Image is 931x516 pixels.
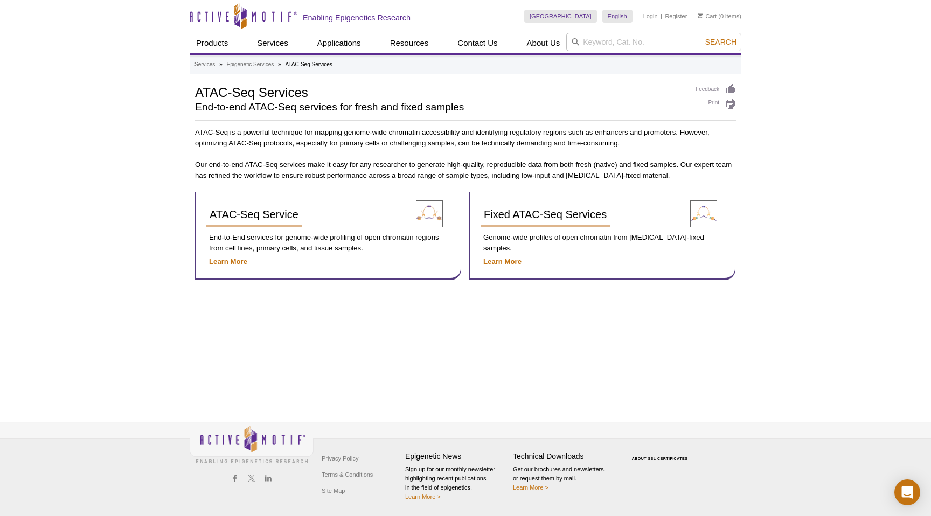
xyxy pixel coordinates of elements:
a: Learn More > [405,493,441,500]
a: Privacy Policy [319,450,361,466]
a: Products [190,33,234,53]
a: Learn More [483,257,522,266]
a: Services [194,60,215,69]
img: Your Cart [698,13,703,18]
a: Fixed ATAC-Seq Services [481,203,610,227]
p: Sign up for our monthly newsletter highlighting recent publications in the field of epigenetics. [405,465,508,501]
h1: ATAC-Seq Services [195,83,685,100]
li: (0 items) [698,10,741,23]
h2: End-to-end ATAC-Seq services for fresh and fixed samples [195,102,685,112]
div: Open Intercom Messenger [894,479,920,505]
a: ABOUT SSL CERTIFICATES [632,457,688,461]
a: Resources [384,33,435,53]
a: Login [643,12,658,20]
a: Register [665,12,687,20]
a: Learn More [209,257,247,266]
table: Click to Verify - This site chose Symantec SSL for secure e-commerce and confidential communicati... [621,441,701,465]
span: Fixed ATAC-Seq Services [484,208,607,220]
a: Epigenetic Services [226,60,274,69]
h4: Technical Downloads [513,452,615,461]
a: Feedback [696,83,736,95]
span: ATAC-Seq Service [210,208,298,220]
a: Contact Us [451,33,504,53]
li: » [278,61,281,67]
a: ATAC-Seq Service [206,203,302,227]
a: About Us [520,33,567,53]
h4: Epigenetic News [405,452,508,461]
a: English [602,10,633,23]
li: » [219,61,223,67]
a: Services [251,33,295,53]
a: Applications [311,33,367,53]
li: | [661,10,662,23]
p: End-to-End services for genome-wide profiling of open chromatin regions from cell lines, primary ... [206,232,450,254]
a: Learn More > [513,484,548,491]
a: Print [696,98,736,110]
p: Genome-wide profiles of open chromatin from [MEDICAL_DATA]-fixed samples. [481,232,724,254]
button: Search [702,37,740,47]
li: ATAC-Seq Services [285,61,332,67]
a: Site Map [319,483,348,499]
h2: Enabling Epigenetics Research [303,13,411,23]
span: Search [705,38,737,46]
img: ATAC-Seq Service [416,200,443,227]
p: ATAC-Seq is a powerful technique for mapping genome-wide chromatin accessibility and identifying ... [195,127,736,149]
a: Cart [698,12,717,20]
p: Get our brochures and newsletters, or request them by mail. [513,465,615,492]
a: Terms & Conditions [319,466,376,483]
img: Fixed ATAC-Seq Service [690,200,717,227]
a: [GEOGRAPHIC_DATA] [524,10,597,23]
p: Our end-to-end ATAC-Seq services make it easy for any researcher to generate high-quality, reprod... [195,159,736,181]
img: Active Motif, [190,422,314,466]
input: Keyword, Cat. No. [566,33,741,51]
